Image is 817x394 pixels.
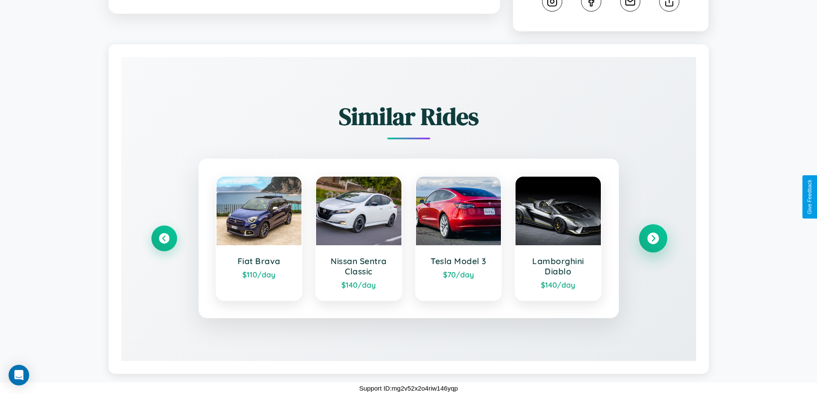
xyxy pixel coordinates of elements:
[151,100,666,133] h2: Similar Rides
[524,280,592,289] div: $ 140 /day
[325,256,393,277] h3: Nissan Sentra Classic
[425,256,493,266] h3: Tesla Model 3
[216,176,303,301] a: Fiat Brava$110/day
[425,270,493,279] div: $ 70 /day
[315,176,402,301] a: Nissan Sentra Classic$140/day
[9,365,29,385] div: Open Intercom Messenger
[415,176,502,301] a: Tesla Model 3$70/day
[515,176,602,301] a: Lamborghini Diablo$140/day
[359,382,458,394] p: Support ID: mg2v52x2o4riw146yqp
[807,180,813,214] div: Give Feedback
[524,256,592,277] h3: Lamborghini Diablo
[225,270,293,279] div: $ 110 /day
[225,256,293,266] h3: Fiat Brava
[325,280,393,289] div: $ 140 /day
